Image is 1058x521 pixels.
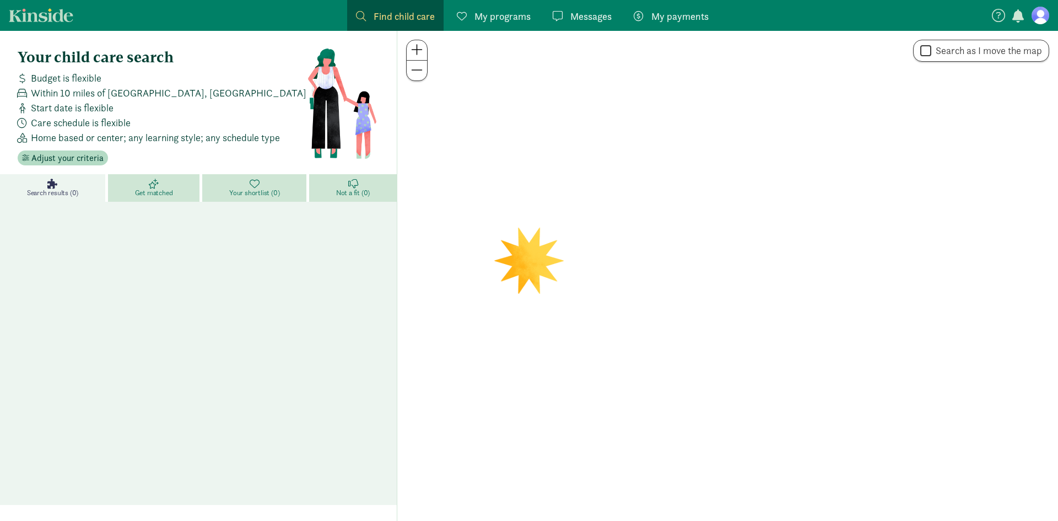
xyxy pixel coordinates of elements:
[474,9,531,24] span: My programs
[202,174,309,202] a: Your shortlist (0)
[651,9,709,24] span: My payments
[374,9,435,24] span: Find child care
[9,8,73,22] a: Kinside
[31,100,114,115] span: Start date is flexible
[31,130,280,145] span: Home based or center; any learning style; any schedule type
[18,151,108,166] button: Adjust your criteria
[108,174,202,202] a: Get matched
[31,85,306,100] span: Within 10 miles of [GEOGRAPHIC_DATA], [GEOGRAPHIC_DATA]
[18,49,307,66] h4: Your child care search
[229,189,279,197] span: Your shortlist (0)
[309,174,397,202] a: Not a fit (0)
[931,44,1042,57] label: Search as I move the map
[27,189,78,197] span: Search results (0)
[31,71,101,85] span: Budget is flexible
[570,9,612,24] span: Messages
[135,189,173,197] span: Get matched
[31,152,104,165] span: Adjust your criteria
[31,115,131,130] span: Care schedule is flexible
[336,189,370,197] span: Not a fit (0)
